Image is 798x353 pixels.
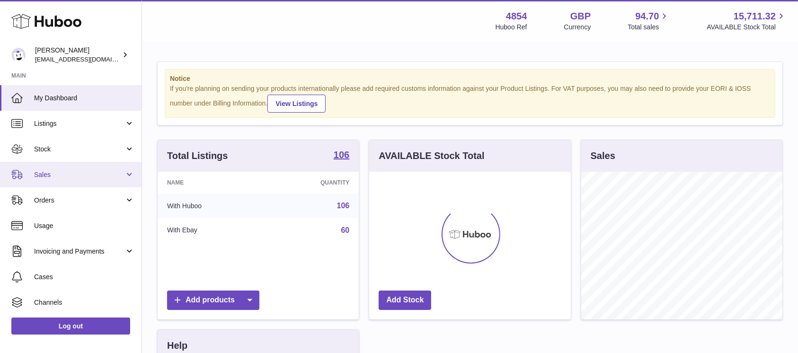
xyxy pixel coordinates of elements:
[158,218,264,243] td: With Ebay
[570,10,591,23] strong: GBP
[34,145,124,154] span: Stock
[734,10,776,23] span: 15,711.32
[158,194,264,218] td: With Huboo
[379,291,431,310] a: Add Stock
[379,150,484,162] h3: AVAILABLE Stock Total
[267,95,326,113] a: View Listings
[35,46,120,64] div: [PERSON_NAME]
[591,150,615,162] h3: Sales
[11,318,130,335] a: Log out
[334,150,349,159] strong: 106
[34,170,124,179] span: Sales
[158,172,264,194] th: Name
[564,23,591,32] div: Currency
[264,172,359,194] th: Quantity
[707,23,787,32] span: AVAILABLE Stock Total
[34,298,134,307] span: Channels
[170,74,770,83] strong: Notice
[34,196,124,205] span: Orders
[167,150,228,162] h3: Total Listings
[34,94,134,103] span: My Dashboard
[628,10,670,32] a: 94.70 Total sales
[34,273,134,282] span: Cases
[34,119,124,128] span: Listings
[707,10,787,32] a: 15,711.32 AVAILABLE Stock Total
[334,150,349,161] a: 106
[34,221,134,230] span: Usage
[170,84,770,113] div: If you're planning on sending your products internationally please add required customs informati...
[11,48,26,62] img: jimleo21@yahoo.gr
[167,339,187,352] h3: Help
[341,226,350,234] a: 60
[496,23,527,32] div: Huboo Ref
[635,10,659,23] span: 94.70
[337,202,350,210] a: 106
[628,23,670,32] span: Total sales
[506,10,527,23] strong: 4854
[34,247,124,256] span: Invoicing and Payments
[167,291,259,310] a: Add products
[35,55,139,63] span: [EMAIL_ADDRESS][DOMAIN_NAME]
